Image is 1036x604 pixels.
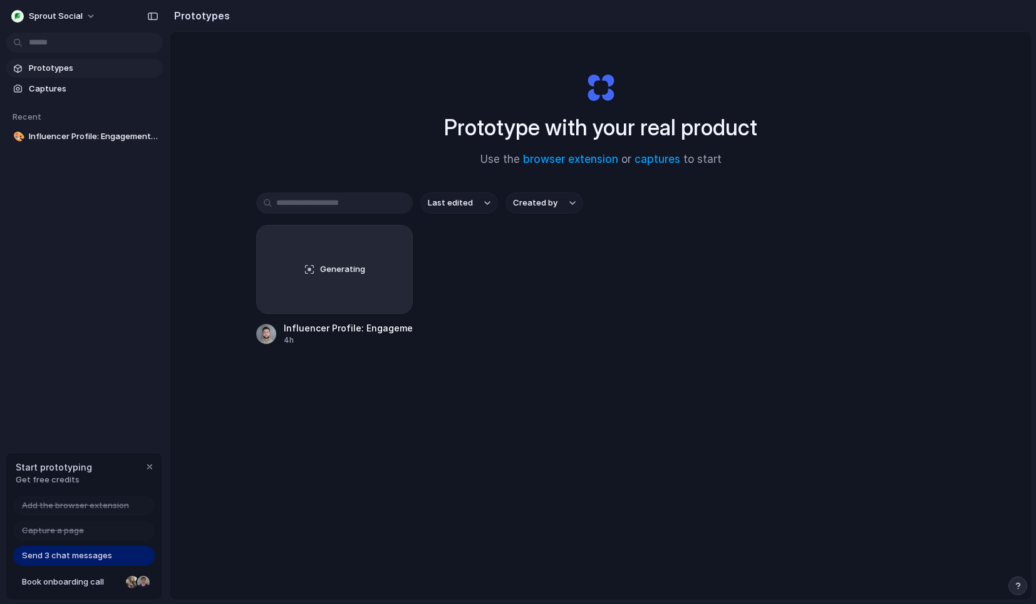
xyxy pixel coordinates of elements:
[13,130,22,144] div: 🎨
[29,83,158,95] span: Captures
[169,8,230,23] h2: Prototypes
[420,192,498,214] button: Last edited
[6,127,163,146] a: 🎨Influencer Profile: Engagement Rate Chart Addition
[428,197,473,209] span: Last edited
[16,461,92,474] span: Start prototyping
[16,474,92,486] span: Get free credits
[6,6,102,26] button: Sprout Social
[22,499,129,512] span: Add the browser extension
[6,59,163,78] a: Prototypes
[13,112,41,122] span: Recent
[11,130,24,143] button: 🎨
[505,192,583,214] button: Created by
[284,335,413,346] div: 4h
[635,153,680,165] a: captures
[22,576,121,588] span: Book onboarding call
[444,111,757,144] h1: Prototype with your real product
[513,197,557,209] span: Created by
[284,321,413,335] div: Influencer Profile: Engagement Rate Chart Addition
[22,549,112,562] span: Send 3 chat messages
[29,10,83,23] span: Sprout Social
[29,130,158,143] span: Influencer Profile: Engagement Rate Chart Addition
[22,524,84,537] span: Capture a page
[523,153,618,165] a: browser extension
[256,225,413,346] a: GeneratingInfluencer Profile: Engagement Rate Chart Addition4h
[13,572,155,592] a: Book onboarding call
[480,152,722,168] span: Use the or to start
[6,80,163,98] a: Captures
[29,62,158,75] span: Prototypes
[136,575,151,590] div: Christian Iacullo
[125,575,140,590] div: Nicole Kubica
[320,263,365,276] span: Generating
